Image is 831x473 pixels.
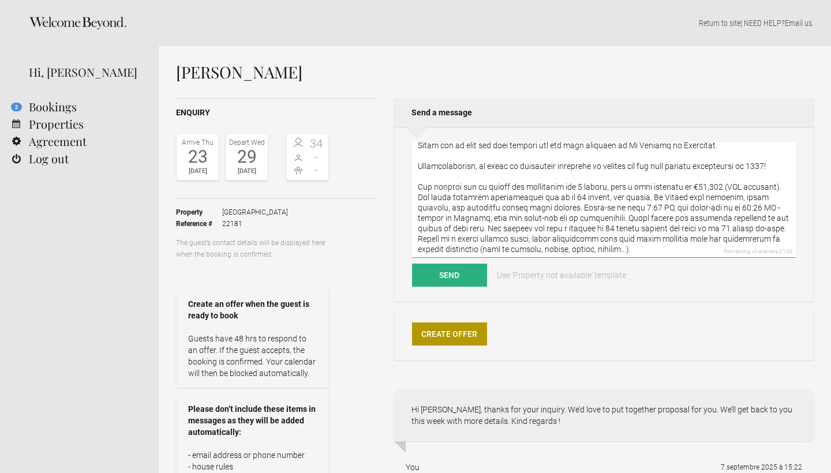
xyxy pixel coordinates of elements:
[176,63,814,81] h1: [PERSON_NAME]
[308,164,326,176] span: -
[229,166,265,177] div: [DATE]
[179,148,216,166] div: 23
[222,218,288,230] span: 22181
[699,18,740,28] a: Return to site
[721,463,802,471] flynt-date-display: 7 septembre 2025 à 15:22
[229,148,265,166] div: 29
[179,137,216,148] div: Arrive Thu
[412,322,487,346] a: Create Offer
[394,98,814,127] h2: Send a message
[176,218,222,230] strong: Reference #
[406,461,420,473] div: You
[308,151,326,163] span: -
[176,237,329,260] p: The guest’s contact details will be displayed here when the booking is confirmed.
[11,103,22,111] flynt-notification-badge: 2
[222,207,288,218] span: [GEOGRAPHIC_DATA]
[29,63,141,81] div: Hi, [PERSON_NAME]
[394,389,814,441] div: Hi [PERSON_NAME], thanks for your inquiry. We’d love to put together proposal for you. We’ll get ...
[489,264,634,287] a: Use 'Property not available' template
[308,138,326,149] span: 34
[176,17,814,29] p: | NEED HELP? .
[188,298,317,321] strong: Create an offer when the guest is ready to book
[229,137,265,148] div: Depart Wed
[179,166,216,177] div: [DATE]
[176,107,378,119] h2: Enquiry
[188,403,317,438] strong: Please don’t include these items in messages as they will be added automatically:
[412,264,487,287] button: Send
[188,333,317,379] p: Guests have 48 hrs to respond to an offer. If the guest accepts, the booking is confirmed. Your c...
[176,207,222,218] strong: Property
[785,18,812,28] a: Email us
